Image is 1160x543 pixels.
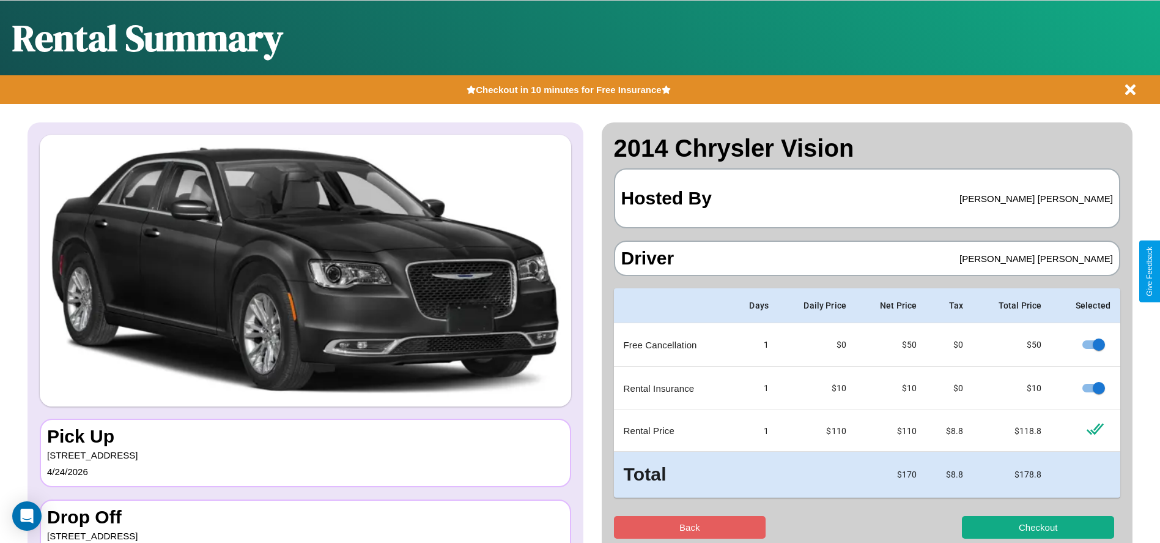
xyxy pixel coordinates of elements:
[730,367,778,410] td: 1
[962,516,1114,539] button: Checkout
[973,323,1051,367] td: $ 50
[47,426,564,447] h3: Pick Up
[624,380,720,397] p: Rental Insurance
[614,135,1121,162] h2: 2014 Chrysler Vision
[973,452,1051,498] td: $ 178.8
[959,190,1113,207] p: [PERSON_NAME] [PERSON_NAME]
[927,288,973,323] th: Tax
[973,410,1051,452] td: $ 118.8
[927,410,973,452] td: $ 8.8
[476,84,661,95] b: Checkout in 10 minutes for Free Insurance
[624,337,720,353] p: Free Cancellation
[47,463,564,480] p: 4 / 24 / 2026
[973,288,1051,323] th: Total Price
[973,367,1051,410] td: $ 10
[959,250,1113,267] p: [PERSON_NAME] [PERSON_NAME]
[778,410,856,452] td: $ 110
[856,323,926,367] td: $ 50
[621,248,674,269] h3: Driver
[927,323,973,367] td: $0
[614,516,766,539] button: Back
[856,452,926,498] td: $ 170
[856,367,926,410] td: $ 10
[12,13,283,63] h1: Rental Summary
[12,501,42,531] div: Open Intercom Messenger
[730,410,778,452] td: 1
[778,367,856,410] td: $10
[624,462,720,488] h3: Total
[730,323,778,367] td: 1
[47,447,564,463] p: [STREET_ADDRESS]
[778,288,856,323] th: Daily Price
[1145,247,1154,296] div: Give Feedback
[1052,288,1121,323] th: Selected
[730,288,778,323] th: Days
[614,288,1121,498] table: simple table
[856,410,926,452] td: $ 110
[47,507,564,528] h3: Drop Off
[856,288,926,323] th: Net Price
[927,367,973,410] td: $0
[927,452,973,498] td: $ 8.8
[621,176,712,221] h3: Hosted By
[778,323,856,367] td: $0
[624,422,720,439] p: Rental Price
